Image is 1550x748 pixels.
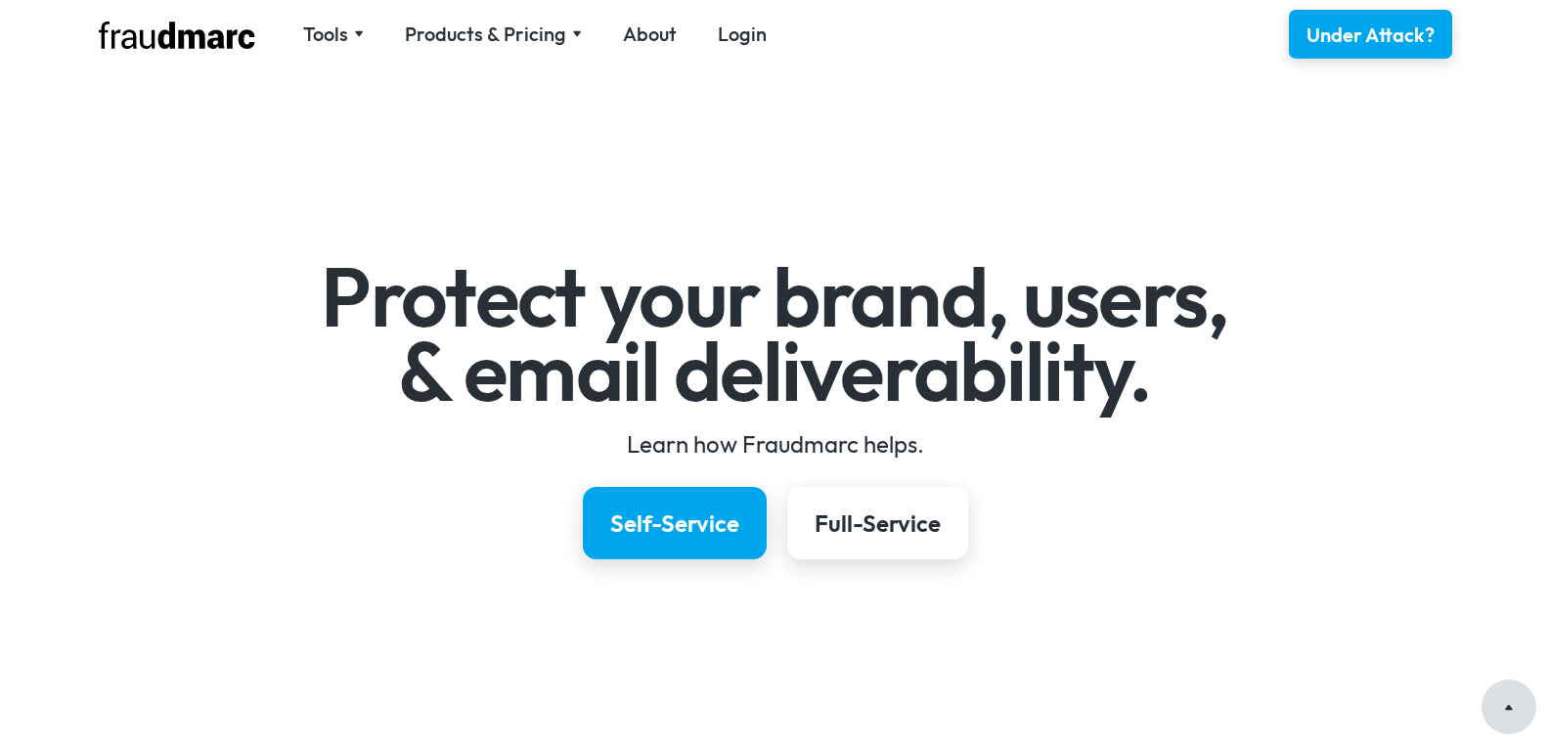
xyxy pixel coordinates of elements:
[1289,10,1452,59] a: Under Attack?
[303,21,364,48] div: Tools
[1306,22,1435,49] div: Under Attack?
[405,21,566,48] div: Products & Pricing
[207,428,1343,460] div: Learn how Fraudmarc helps.
[787,487,968,559] a: Full-Service
[405,21,582,48] div: Products & Pricing
[303,21,348,48] div: Tools
[610,507,739,539] div: Self-Service
[815,507,941,539] div: Full-Service
[718,21,767,48] a: Login
[623,21,677,48] a: About
[207,260,1343,408] h1: Protect your brand, users, & email deliverability.
[583,487,767,559] a: Self-Service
